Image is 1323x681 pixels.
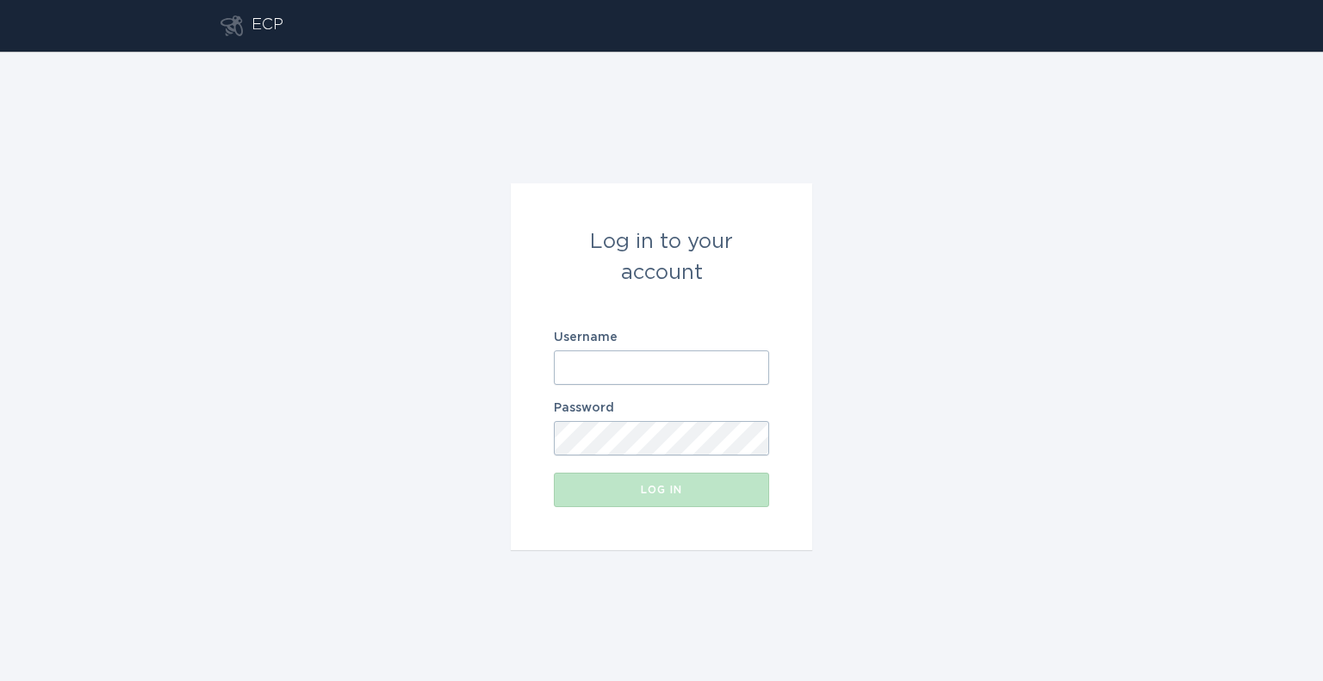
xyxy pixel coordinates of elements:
[562,485,761,495] div: Log in
[554,331,769,344] label: Username
[252,15,283,36] div: ECP
[554,473,769,507] button: Log in
[554,226,769,288] div: Log in to your account
[554,402,769,414] label: Password
[220,15,243,36] button: Go to dashboard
